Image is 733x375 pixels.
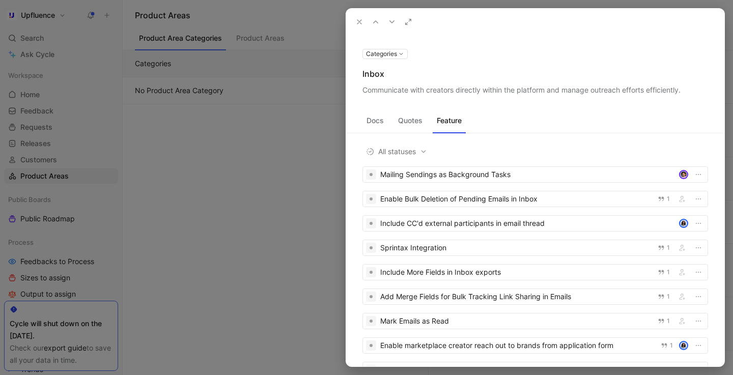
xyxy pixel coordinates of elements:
[659,340,675,351] button: 1
[656,193,672,205] button: 1
[667,294,670,300] span: 1
[362,264,708,280] a: Include More Fields in Inbox exports1
[362,289,708,305] a: Add Merge Fields for Bulk Tracking Link Sharing in Emails1
[667,318,670,324] span: 1
[362,337,708,354] a: Enable marketplace creator reach out to brands from application form1avatar
[380,291,652,303] div: Add Merge Fields for Bulk Tracking Link Sharing in Emails
[362,166,708,183] a: Mailing Sendings as Background Tasksavatar
[380,315,652,327] div: Mark Emails as Read
[362,112,388,129] button: Docs
[380,242,652,254] div: Sprintax Integration
[656,315,672,327] button: 1
[362,191,708,207] a: Enable Bulk Deletion of Pending Emails in Inbox1
[380,168,675,181] div: Mailing Sendings as Background Tasks
[362,49,408,59] button: Categories
[380,217,675,229] div: Include CC'd external participants in email thread
[680,220,687,227] img: avatar
[380,339,655,352] div: Enable marketplace creator reach out to brands from application form
[394,112,427,129] button: Quotes
[667,245,670,251] span: 1
[667,196,670,202] span: 1
[380,193,652,205] div: Enable Bulk Deletion of Pending Emails in Inbox
[656,242,672,253] button: 1
[362,84,708,96] div: Communicate with creators directly within the platform and manage outreach efforts efficiently.
[380,266,652,278] div: Include More Fields in Inbox exports
[656,267,672,278] button: 1
[366,146,427,158] span: All statuses
[670,342,673,349] span: 1
[362,215,708,232] a: Include CC'd external participants in email threadavatar
[656,291,672,302] button: 1
[680,342,687,349] img: avatar
[433,112,466,129] button: Feature
[362,145,431,158] button: All statuses
[667,269,670,275] span: 1
[680,171,687,178] img: avatar
[362,313,708,329] a: Mark Emails as Read1
[362,240,708,256] a: Sprintax Integration1
[362,68,708,80] div: Inbox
